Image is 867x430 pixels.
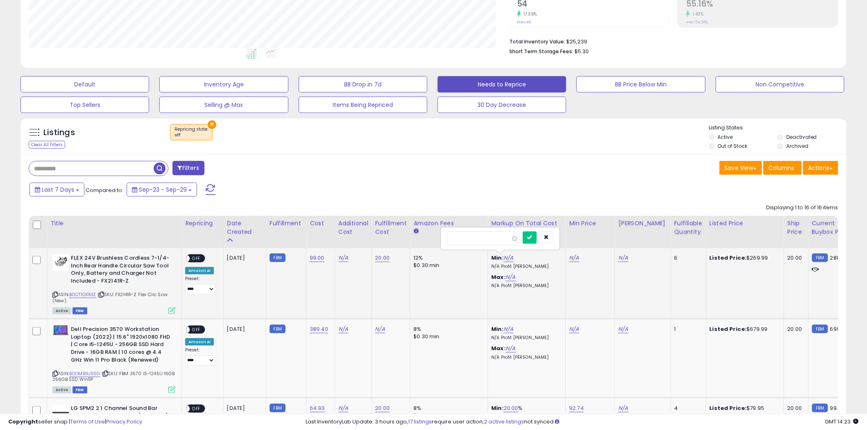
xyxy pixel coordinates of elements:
[413,219,484,228] div: Amazon Fees
[338,325,348,333] a: N/A
[20,76,149,93] button: Default
[190,405,203,412] span: OFF
[338,404,348,412] a: N/A
[52,405,69,421] img: 21Jt-Ox22kL._SL40_.jpg
[310,219,331,228] div: Cost
[618,404,628,412] a: N/A
[227,219,263,236] div: Date Created
[52,370,175,382] span: | SKU: FBM 3570 i5-1245U 16GB 256GB SSD Win11P
[786,143,808,149] label: Archived
[270,404,286,412] small: FBM
[491,405,559,420] div: %
[788,219,805,236] div: Ship Price
[413,262,481,269] div: $0.30 min
[52,326,175,392] div: ASIN:
[491,264,559,269] p: N/A Profit [PERSON_NAME]
[139,186,187,194] span: Sep-23 - Sep-29
[576,76,705,93] button: BB Price Below Min
[306,418,859,426] div: Last InventoryLab Update: 3 hours ago, require user action, not synced.
[299,97,427,113] button: Items Being Repriced
[86,186,123,194] span: Compared to:
[674,254,700,262] div: 6
[716,76,844,93] button: Non Competitive
[491,404,504,412] b: Min:
[185,347,217,366] div: Preset:
[42,186,74,194] span: Last 7 Days
[812,253,828,262] small: FBM
[270,325,286,333] small: FBM
[413,326,481,333] div: 8%
[788,326,802,333] div: 20.00
[812,219,854,236] div: Current Buybox Price
[491,273,506,281] b: Max:
[574,48,589,55] span: $5.30
[569,404,584,412] a: 92.74
[788,405,802,412] div: 20.00
[127,183,197,197] button: Sep-23 - Sep-29
[569,219,611,228] div: Min Price
[69,370,100,377] a: B0DMB9J95G
[190,326,203,333] span: OFF
[52,387,71,394] span: All listings currently available for purchase on Amazon
[338,254,348,262] a: N/A
[786,134,817,140] label: Deactivated
[175,132,208,138] div: off
[763,161,802,175] button: Columns
[686,20,708,25] small: Prev: 54.38%
[710,404,747,412] b: Listed Price:
[52,291,168,303] span: | SKU: FX2141R-Z Flex Circ Saw (New)
[509,38,565,45] b: Total Inventory Value:
[710,325,747,333] b: Listed Price:
[484,418,524,425] a: 2 active listings
[375,325,385,333] a: N/A
[710,405,778,412] div: $79.95
[718,143,748,149] label: Out of Stock
[413,228,418,235] small: Amazon Fees.
[438,97,566,113] button: 30 Day Decrease
[338,219,368,236] div: Additional Cost
[491,335,559,341] p: N/A Profit [PERSON_NAME]
[812,325,828,333] small: FBM
[50,219,178,228] div: Title
[73,308,87,315] span: FBM
[185,267,214,274] div: Amazon AI
[491,344,506,352] b: Max:
[71,254,170,287] b: FLEX 24V Brushless Cordless 7-1/4-Inch Rear Handle Circular Saw Tool Only, Battery and Charger No...
[30,183,84,197] button: Last 7 Days
[719,161,762,175] button: Save View
[69,291,96,298] a: B0CT1GX1MZ
[438,76,566,93] button: Needs to Reprice
[718,134,733,140] label: Active
[830,254,848,262] span: 288.86
[413,405,481,412] div: 8%
[569,254,579,262] a: N/A
[767,204,838,212] div: Displaying 1 to 16 of 16 items
[491,254,504,262] b: Min:
[674,219,703,236] div: Fulfillable Quantity
[674,405,700,412] div: 4
[803,161,838,175] button: Actions
[29,141,65,149] div: Clear All Filters
[70,418,105,425] a: Terms of Use
[227,405,260,412] div: [DATE]
[825,418,859,425] span: 2025-10-7 14:23 GMT
[506,344,515,353] a: N/A
[310,404,325,412] a: 64.93
[71,326,170,366] b: Dell Precision 3570 Workstation Laptop (2022) | 15.6" 1920x1080 FHD | Core i5-1245U - 256GB SSD H...
[769,164,794,172] span: Columns
[375,219,407,236] div: Fulfillment Cost
[52,254,175,313] div: ASIN:
[709,124,847,132] p: Listing States:
[710,219,781,228] div: Listed Price
[43,127,75,138] h5: Listings
[8,418,142,426] div: seller snap | |
[208,120,216,129] button: ×
[227,254,260,262] div: [DATE]
[185,338,214,346] div: Amazon AI
[830,325,848,333] span: 699.99
[409,418,432,425] a: 17 listings
[175,126,208,138] span: Repricing state :
[812,404,828,412] small: FBM
[488,216,566,248] th: The percentage added to the cost of goods (COGS) that forms the calculator for Min & Max prices.
[509,48,573,55] b: Short Term Storage Fees:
